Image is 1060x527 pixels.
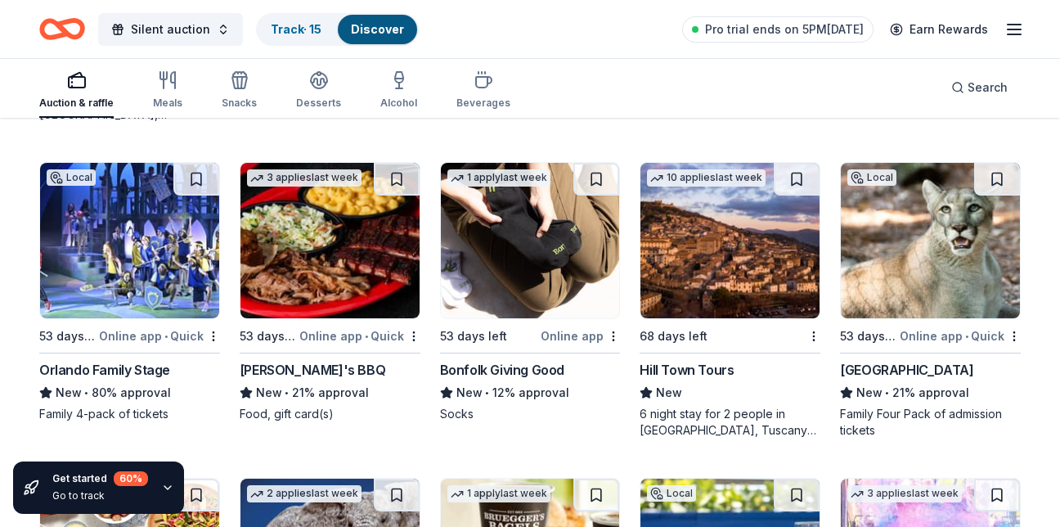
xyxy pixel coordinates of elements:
div: 1 apply last week [447,169,550,187]
div: Family Four Pack of admission tickets [840,406,1021,439]
div: Orlando Family Stage [39,360,170,380]
div: 53 days left [840,327,896,346]
a: Image for Palm Beach ZooLocal53 days leftOnline app•Quick[GEOGRAPHIC_DATA]New•21% approvalFamily ... [840,162,1021,439]
div: Snacks [222,97,257,110]
span: • [164,330,168,343]
div: 10 applies last week [647,169,766,187]
img: Image for Bonfolk Giving Good [441,163,620,318]
div: Go to track [52,489,148,502]
div: 53 days left [39,327,96,346]
span: Silent auction [131,20,210,39]
div: 53 days left [440,327,507,346]
div: Beverages [456,97,510,110]
span: • [886,386,890,399]
div: Local [647,485,696,502]
div: 3 applies last week [247,169,362,187]
a: Image for Hill Town Tours 10 applieslast week68 days leftHill Town ToursNew6 night stay for 2 peo... [640,162,820,439]
div: Family 4-pack of tickets [39,406,220,422]
button: Silent auction [98,13,243,46]
div: Online app [541,326,620,346]
a: Image for Bonfolk Giving Good1 applylast week53 days leftOnline appBonfolk Giving GoodNew•12% app... [440,162,621,422]
div: Online app Quick [900,326,1021,346]
img: Image for Orlando Family Stage [40,163,219,318]
span: • [365,330,368,343]
button: Snacks [222,64,257,118]
span: • [965,330,968,343]
div: 60 % [114,471,148,486]
button: Desserts [296,64,341,118]
div: 53 days left [240,327,296,346]
span: New [56,383,82,403]
button: Search [938,71,1021,104]
div: Bonfolk Giving Good [440,360,564,380]
button: Beverages [456,64,510,118]
div: Auction & raffle [39,97,114,110]
span: • [84,386,88,399]
img: Image for Palm Beach Zoo [841,163,1020,318]
div: [GEOGRAPHIC_DATA] [840,360,973,380]
div: Desserts [296,97,341,110]
img: Image for Hill Town Tours [640,163,820,318]
div: Get started [52,471,148,486]
div: Food, gift card(s) [240,406,420,422]
div: Socks [440,406,621,422]
div: 2 applies last week [247,485,362,502]
span: New [456,383,483,403]
a: Discover [351,22,404,36]
div: 21% approval [840,383,1021,403]
button: Alcohol [380,64,417,118]
a: Image for Sonny's BBQ3 applieslast week53 days leftOnline app•Quick[PERSON_NAME]'s BBQNew•21% app... [240,162,420,422]
a: Pro trial ends on 5PM[DATE] [682,16,874,43]
div: Meals [153,97,182,110]
span: New [856,383,883,403]
div: Local [47,169,96,186]
div: Online app Quick [299,326,420,346]
span: New [256,383,282,403]
div: Hill Town Tours [640,360,734,380]
a: Image for Orlando Family StageLocal53 days leftOnline app•QuickOrlando Family StageNew•80% approv... [39,162,220,422]
div: 6 night stay for 2 people in [GEOGRAPHIC_DATA], Tuscany (charity rate is $1380; retails at $2200;... [640,406,820,439]
div: 21% approval [240,383,420,403]
div: 12% approval [440,383,621,403]
div: [PERSON_NAME]'s BBQ [240,360,385,380]
button: Track· 15Discover [256,13,419,46]
div: Online app Quick [99,326,220,346]
a: Track· 15 [271,22,321,36]
div: 1 apply last week [447,485,550,502]
span: New [656,383,682,403]
div: 80% approval [39,383,220,403]
a: Home [39,10,85,48]
a: Earn Rewards [880,15,998,44]
div: Alcohol [380,97,417,110]
img: Image for Sonny's BBQ [240,163,420,318]
span: Search [968,78,1008,97]
span: Pro trial ends on 5PM[DATE] [705,20,864,39]
div: 3 applies last week [847,485,962,502]
button: Auction & raffle [39,64,114,118]
div: Local [847,169,896,186]
div: 68 days left [640,327,707,346]
span: • [485,386,489,399]
span: • [285,386,289,399]
button: Meals [153,64,182,118]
